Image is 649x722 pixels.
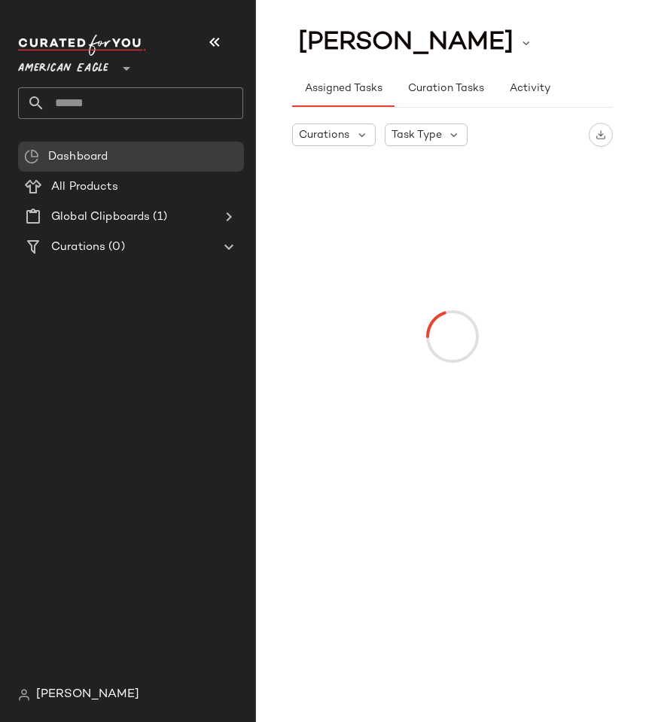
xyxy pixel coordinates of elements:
span: Assigned Tasks [304,83,382,95]
span: [PERSON_NAME] [298,29,513,57]
span: Curations [299,127,349,143]
span: Curation Tasks [407,83,483,95]
img: svg%3e [24,149,39,164]
span: All Products [51,178,118,196]
img: svg%3e [18,689,30,701]
span: (0) [105,239,124,256]
span: American Eagle [18,51,108,78]
span: [PERSON_NAME] [36,686,139,704]
span: Curations [51,239,105,256]
span: Task Type [392,127,442,143]
img: svg%3e [596,129,606,140]
img: cfy_white_logo.C9jOOHJF.svg [18,35,146,56]
span: Global Clipboards [51,209,150,226]
span: Activity [509,83,550,95]
span: Dashboard [48,148,108,166]
span: (1) [150,209,166,226]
